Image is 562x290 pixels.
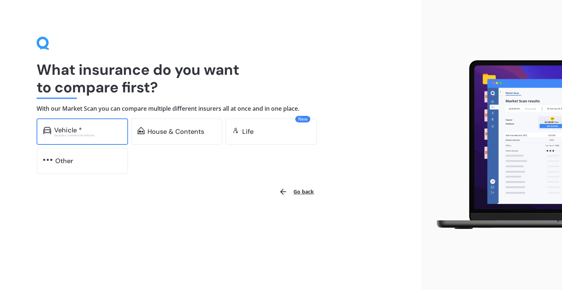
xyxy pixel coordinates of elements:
[274,183,318,201] button: Go back
[427,56,562,234] img: laptop.webp
[54,126,82,134] div: Vehicle *
[55,157,73,165] div: Other
[43,127,51,134] img: car.f15378c7a67c060ca3f3.svg
[138,127,145,134] img: home-and-contents.b802091223b8502ef2dd.svg
[295,116,310,122] span: New
[37,61,385,96] h1: What insurance do you want to compare first?
[37,105,385,113] h4: With our Market Scan you can compare multiple different insurers all at once and in one place.
[232,127,239,134] img: life.f720d6a2d7cdcd3ad642.svg
[54,134,121,137] div: Excludes commercial vehicles
[43,156,52,164] img: other.81dba5aafe580aa69f38.svg
[147,128,204,135] div: House & Contents
[242,128,254,135] div: Life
